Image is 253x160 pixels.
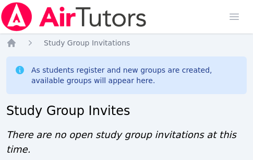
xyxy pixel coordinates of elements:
span: There are no open study group invitations at this time. [6,129,236,155]
h2: Study Group Invites [6,102,247,119]
nav: Breadcrumb [6,38,247,48]
span: Study Group Invitations [44,39,130,47]
div: As students register and new groups are created, available groups will appear here. [31,65,238,86]
a: Study Group Invitations [44,38,130,48]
